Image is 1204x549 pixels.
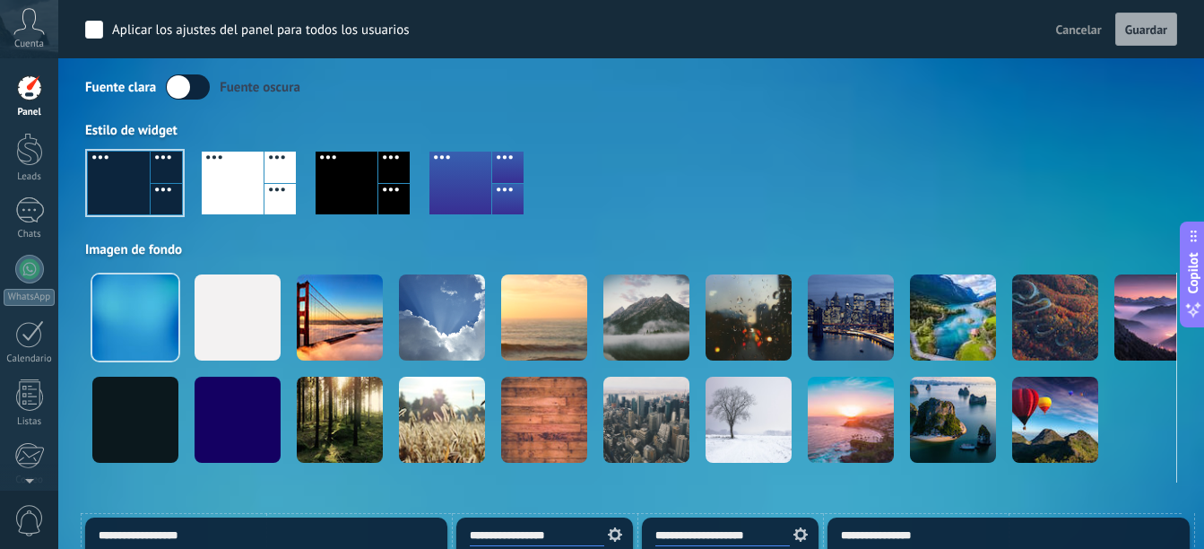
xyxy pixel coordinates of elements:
[4,107,56,118] div: Panel
[1125,23,1167,36] span: Guardar
[1056,22,1102,38] span: Cancelar
[1049,16,1109,43] button: Cancelar
[1115,13,1177,47] button: Guardar
[4,171,56,183] div: Leads
[14,39,44,50] span: Cuenta
[85,241,1177,258] div: Imagen de fondo
[4,416,56,428] div: Listas
[4,289,55,306] div: WhatsApp
[4,353,56,365] div: Calendario
[1184,253,1202,294] span: Copilot
[85,122,1177,139] div: Estilo de widget
[220,79,300,96] div: Fuente oscura
[4,229,56,240] div: Chats
[112,22,410,39] div: Aplicar los ajustes del panel para todos los usuarios
[85,79,156,96] div: Fuente clara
